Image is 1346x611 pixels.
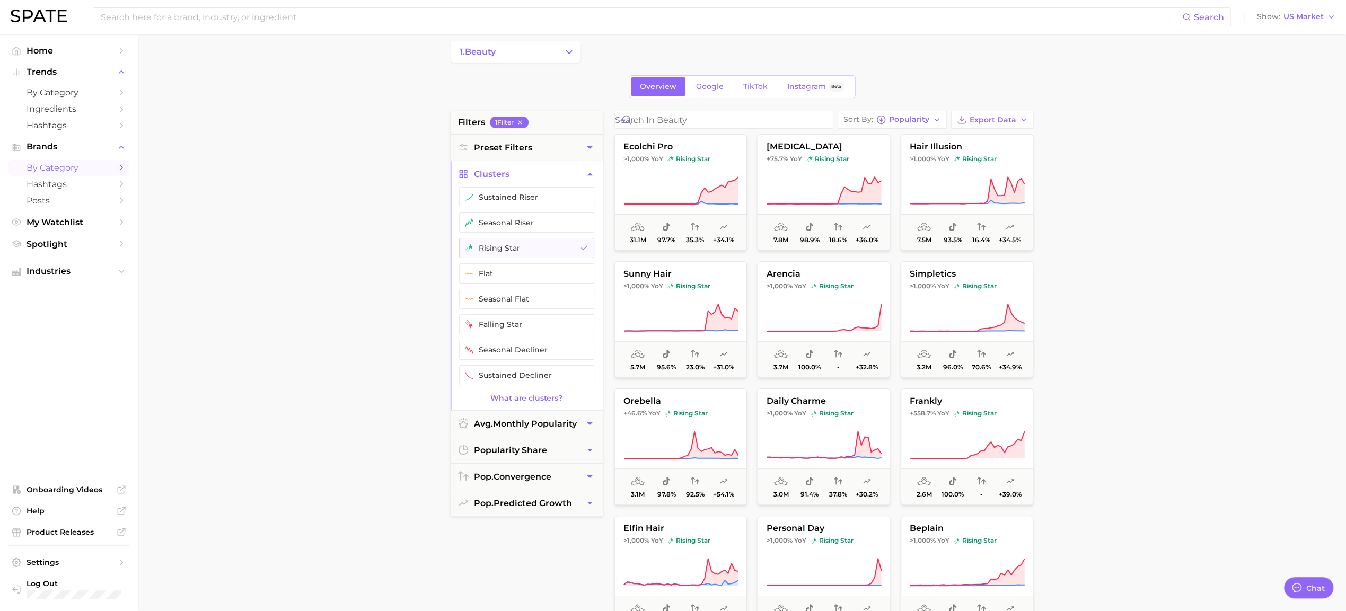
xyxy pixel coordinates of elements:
[916,491,931,498] span: 2.6m
[719,348,728,361] span: popularity predicted growth: Likely
[451,411,603,437] button: avg.monthly popularity
[773,236,788,244] span: 7.8m
[27,579,141,588] span: Log Out
[465,193,473,201] img: sustained riser
[27,120,111,130] span: Hashtags
[767,409,793,417] span: >1,000%
[758,524,890,533] span: personal day
[977,221,986,234] span: popularity convergence: Very Low Convergence
[901,524,1033,533] span: beplain
[901,269,1033,279] span: simpletics
[614,261,747,378] button: sunny hair>1,000% YoYrising starrising star5.7m95.6%23.0%+31.0%
[685,364,704,371] span: 23.0%
[713,491,734,498] span: +54.1%
[631,491,645,498] span: 3.1m
[8,139,129,155] button: Brands
[662,475,671,488] span: popularity share: TikTok
[774,348,788,361] span: average monthly popularity: High Popularity
[829,236,847,244] span: 18.6%
[474,169,509,179] span: Clusters
[657,236,675,244] span: 97.7%
[834,475,842,488] span: popularity convergence: Low Convergence
[662,348,671,361] span: popularity share: TikTok
[942,491,964,498] span: 100.0%
[459,187,594,207] button: sustained riser
[474,143,532,153] span: Preset Filters
[459,289,594,309] button: seasonal flat
[685,491,704,498] span: 92.5%
[667,537,674,544] img: rising star
[27,217,111,227] span: My Watchlist
[8,263,129,279] button: Industries
[451,161,603,187] button: Clusters
[773,364,788,371] span: 3.7m
[623,409,647,417] span: +46.6%
[8,160,129,176] a: by Category
[910,536,936,544] span: >1,000%
[667,283,674,289] img: rising star
[917,348,931,361] span: average monthly popularity: Medium Popularity
[459,212,594,233] button: seasonal riser
[863,348,871,361] span: popularity predicted growth: Uncertain
[794,282,806,290] span: YoY
[648,409,661,418] span: YoY
[651,282,663,290] span: YoY
[8,503,129,519] a: Help
[999,236,1021,244] span: +34.5%
[615,396,746,406] span: orebella
[623,536,649,544] span: >1,000%
[917,475,931,488] span: average monthly popularity: Medium Popularity
[451,490,603,516] button: pop.predicted growth
[451,135,603,161] button: Preset Filters
[667,156,674,162] img: rising star
[855,236,878,244] span: +36.0%
[972,236,990,244] span: 16.4%
[948,348,957,361] span: popularity share: TikTok
[948,221,957,234] span: popularity share: TikTok
[937,155,949,163] span: YoY
[458,116,485,129] span: filters
[8,176,129,192] a: Hashtags
[474,472,494,482] abbr: popularity index
[811,537,817,544] img: rising star
[451,394,603,403] a: What are clusters?
[8,117,129,134] a: Hashtags
[713,236,734,244] span: +34.1%
[831,82,841,91] span: Beta
[805,221,814,234] span: popularity share: TikTok
[773,491,788,498] span: 3.0m
[811,536,854,545] span: rising star
[1006,475,1014,488] span: popularity predicted growth: Very Likely
[27,267,111,276] span: Industries
[615,269,746,279] span: sunny hair
[980,491,982,498] span: -
[640,82,676,91] span: Overview
[910,155,936,163] span: >1,000%
[811,283,817,289] img: rising star
[805,348,814,361] span: popularity share: TikTok
[667,536,710,545] span: rising star
[834,221,842,234] span: popularity convergence: Very Low Convergence
[758,269,890,279] span: arencia
[614,134,747,251] button: ecolchi pro>1,000% YoYrising starrising star31.1m97.7%35.3%+34.1%
[451,464,603,490] button: pop.convergence
[451,41,580,63] button: Change Category
[686,236,704,244] span: 35.3%
[856,491,878,498] span: +30.2%
[951,111,1034,129] button: Export Data
[917,221,931,234] span: average monthly popularity: High Popularity
[954,409,997,418] span: rising star
[713,364,734,371] span: +31.0%
[794,409,806,418] span: YoY
[743,82,768,91] span: TikTok
[691,475,699,488] span: popularity convergence: Very High Convergence
[8,524,129,540] a: Product Releases
[614,388,747,505] button: orebella+46.6% YoYrising starrising star3.1m97.8%92.5%+54.1%
[474,498,572,508] span: predicted growth
[901,142,1033,152] span: hair illusion
[615,111,833,128] input: Search in beauty
[806,156,813,162] img: rising star
[687,77,733,96] a: Google
[465,371,473,379] img: sustained decliner
[774,221,788,234] span: average monthly popularity: High Popularity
